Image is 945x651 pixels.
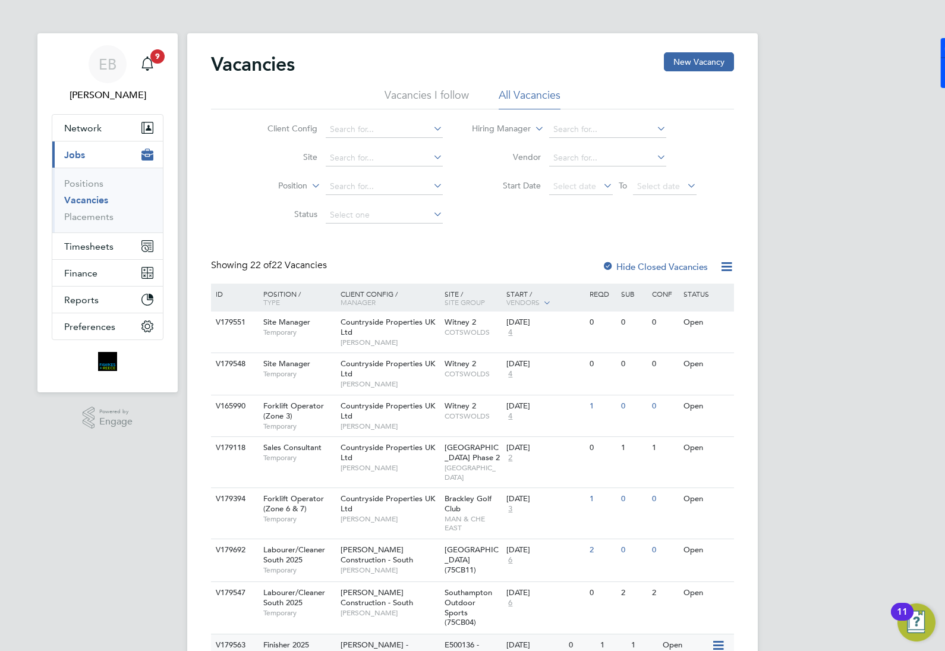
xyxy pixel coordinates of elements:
div: 0 [649,539,680,561]
div: 0 [618,395,649,417]
span: Powered by [99,407,133,417]
div: Open [681,488,732,510]
a: EB[PERSON_NAME] [52,45,163,102]
span: [PERSON_NAME] [341,379,439,389]
div: Open [681,395,732,417]
span: Countryside Properties UK Ltd [341,493,435,514]
label: Status [249,209,317,219]
span: Jobs [64,149,85,161]
span: Select date [637,181,680,191]
span: EB [99,56,116,72]
span: Temporary [263,608,335,618]
button: Open Resource Center, 11 new notifications [897,603,935,641]
input: Select one [326,207,443,224]
div: 0 [587,437,618,459]
button: New Vacancy [664,52,734,71]
a: Vacancies [64,194,108,206]
span: 6 [506,555,514,565]
div: 1 [649,437,680,459]
div: Conf [649,284,680,304]
span: COTSWOLDS [445,369,501,379]
span: 6 [506,598,514,608]
div: Reqd [587,284,618,304]
img: bromak-logo-retina.png [98,352,117,371]
div: V165990 [213,395,254,417]
h2: Vacancies [211,52,295,76]
button: Preferences [52,313,163,339]
div: Open [681,539,732,561]
div: 0 [649,488,680,510]
span: Witney 2 [445,401,476,411]
div: Sub [618,284,649,304]
span: Labourer/Cleaner South 2025 [263,545,325,565]
span: [PERSON_NAME] [341,463,439,473]
div: 1 [587,395,618,417]
span: Manager [341,297,376,307]
button: Timesheets [52,233,163,259]
span: 2 [506,453,514,463]
div: 1 [618,437,649,459]
span: [GEOGRAPHIC_DATA] (75CB11) [445,545,499,575]
div: [DATE] [506,640,563,650]
div: Position / [254,284,338,312]
input: Search for... [326,178,443,195]
span: 22 Vacancies [250,259,327,271]
div: 0 [649,312,680,334]
div: V179394 [213,488,254,510]
span: Witney 2 [445,358,476,369]
div: 0 [649,395,680,417]
span: [GEOGRAPHIC_DATA] [445,463,501,482]
span: 22 of [250,259,272,271]
label: Position [239,180,307,192]
button: Network [52,115,163,141]
div: [DATE] [506,401,584,411]
div: [DATE] [506,588,584,598]
span: Brackley Golf Club [445,493,492,514]
label: Vendor [472,152,541,162]
div: [DATE] [506,443,584,453]
div: Open [681,437,732,459]
input: Search for... [326,150,443,166]
div: [DATE] [506,359,584,369]
span: 4 [506,411,514,422]
div: Status [681,284,732,304]
div: V179548 [213,353,254,375]
span: [GEOGRAPHIC_DATA] Phase 2 [445,442,500,463]
span: 3 [506,504,514,514]
span: Temporary [263,565,335,575]
span: Countryside Properties UK Ltd [341,442,435,463]
span: Temporary [263,514,335,524]
div: 2 [587,539,618,561]
span: COTSWOLDS [445,411,501,421]
span: Labourer/Cleaner South 2025 [263,587,325,608]
div: Site / [442,284,504,312]
a: Placements [64,211,114,222]
nav: Main navigation [37,33,178,392]
span: Timesheets [64,241,114,252]
span: Site Manager [263,358,310,369]
label: Client Config [249,123,317,134]
span: [PERSON_NAME] Construction - South [341,545,413,565]
div: V179547 [213,582,254,604]
div: 0 [649,353,680,375]
span: Network [64,122,102,134]
div: Open [681,582,732,604]
a: Powered byEngage [83,407,133,429]
div: 2 [618,582,649,604]
div: 11 [897,612,908,627]
div: 0 [587,582,618,604]
span: Witney 2 [445,317,476,327]
span: Temporary [263,422,335,431]
span: Engage [99,417,133,427]
span: Countryside Properties UK Ltd [341,358,435,379]
span: [PERSON_NAME] [341,565,439,575]
div: 0 [618,353,649,375]
label: Hide Closed Vacancies [602,261,708,272]
span: Temporary [263,453,335,463]
div: Showing [211,259,329,272]
input: Search for... [326,121,443,138]
label: Site [249,152,317,162]
label: Hiring Manager [462,123,531,135]
span: Countryside Properties UK Ltd [341,401,435,421]
input: Search for... [549,121,666,138]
